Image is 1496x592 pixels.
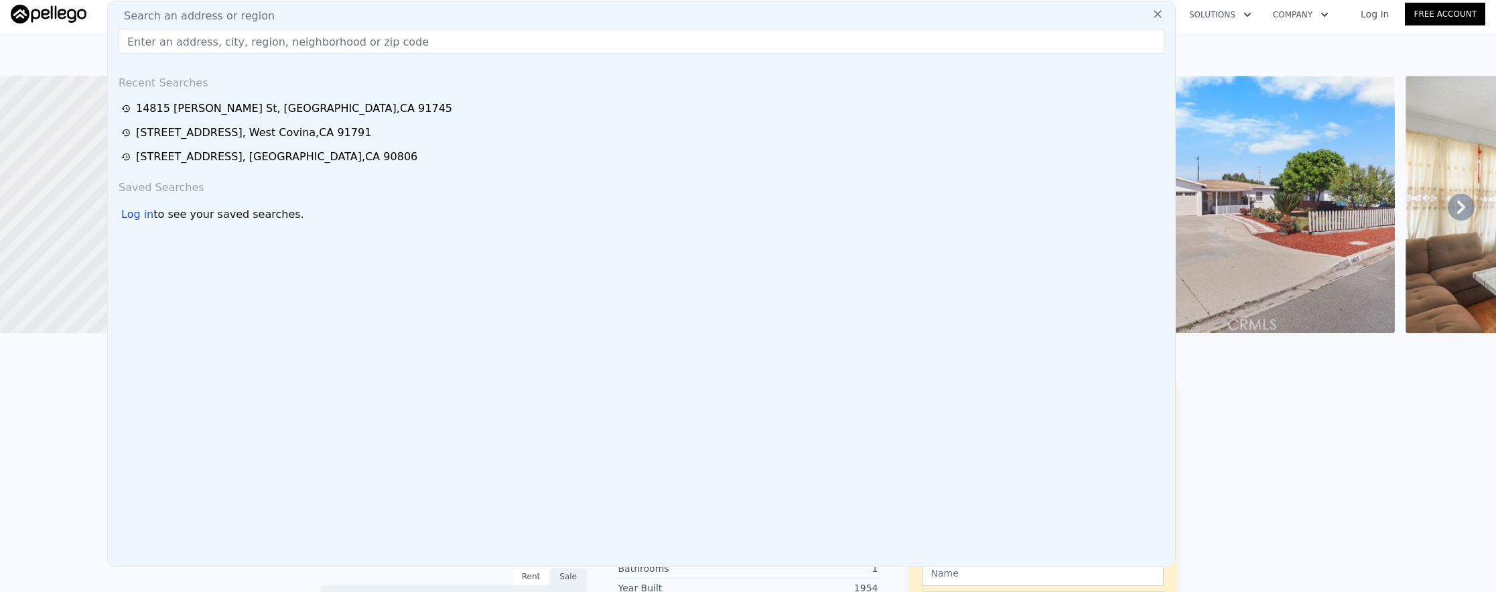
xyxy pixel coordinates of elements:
div: [STREET_ADDRESS] , West Covina , CA 91791 [136,125,371,141]
img: Pellego [11,5,86,23]
div: Log in [121,206,153,223]
span: to see your saved searches. [153,206,303,223]
div: Rent [513,568,550,585]
div: Sale [550,568,588,585]
button: Solutions [1178,3,1262,27]
span: Search an address or region [113,8,275,24]
img: Sale: 166554692 Parcel: 45890713 [1010,76,1396,333]
div: Saved Searches [113,169,1170,201]
a: [STREET_ADDRESS], [GEOGRAPHIC_DATA],CA 90806 [121,149,1166,165]
div: 14815 [PERSON_NAME] St , [GEOGRAPHIC_DATA] , CA 91745 [136,101,452,117]
div: Recent Searches [113,64,1170,97]
input: Name [923,560,1164,586]
a: [STREET_ADDRESS], West Covina,CA 91791 [121,125,1166,141]
a: 14815 [PERSON_NAME] St, [GEOGRAPHIC_DATA],CA 91745 [121,101,1166,117]
div: [STREET_ADDRESS] , [GEOGRAPHIC_DATA] , CA 90806 [136,149,417,165]
div: Bathrooms [618,562,748,575]
a: Free Account [1405,3,1485,25]
input: Enter an address, city, region, neighborhood or zip code [119,29,1164,54]
div: 1 [748,562,878,575]
a: Log In [1345,7,1405,21]
button: Company [1262,3,1339,27]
